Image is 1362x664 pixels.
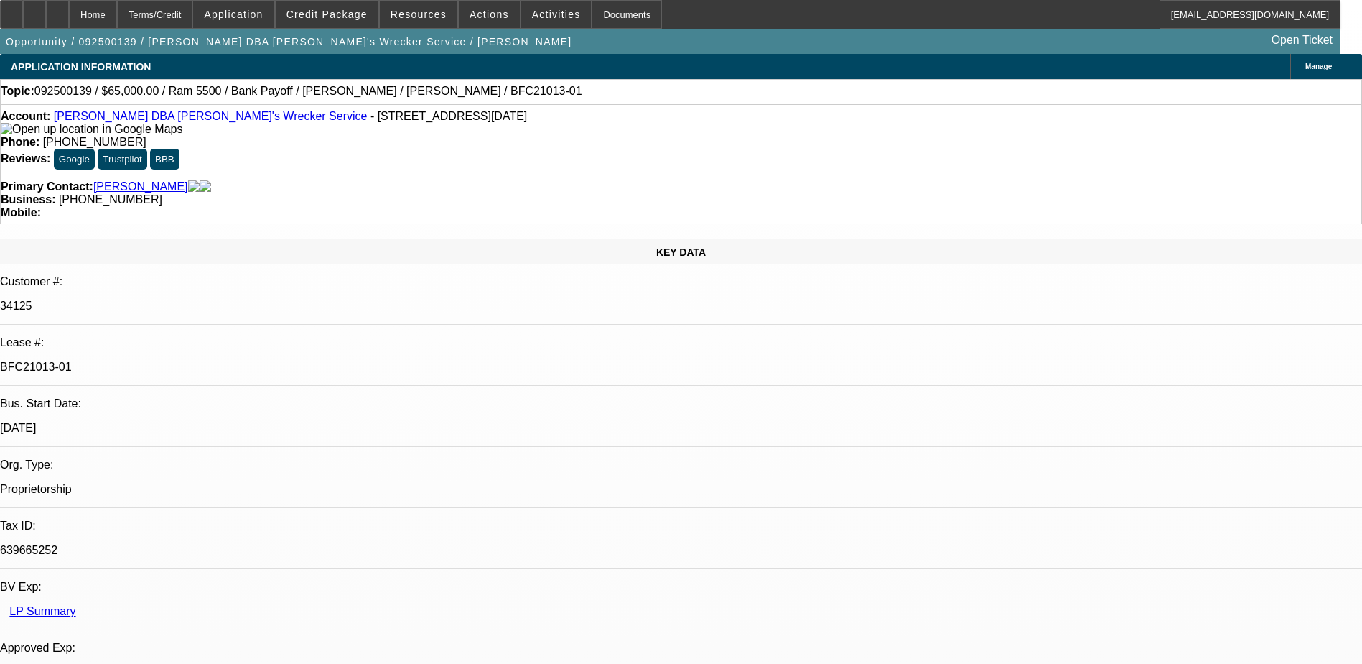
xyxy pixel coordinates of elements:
span: - [STREET_ADDRESS][DATE] [370,110,527,122]
span: [PHONE_NUMBER] [59,193,162,206]
button: Application [193,1,274,28]
span: Actions [470,9,509,20]
span: 092500139 / $65,000.00 / Ram 5500 / Bank Payoff / [PERSON_NAME] / [PERSON_NAME] / BFC21013-01 [34,85,582,98]
span: Manage [1305,63,1332,70]
button: BBB [150,149,179,170]
span: [PHONE_NUMBER] [43,136,146,148]
strong: Account: [1,110,50,122]
button: Credit Package [276,1,378,28]
strong: Mobile: [1,206,41,218]
a: LP Summary [9,605,75,617]
strong: Topic: [1,85,34,98]
a: [PERSON_NAME] DBA [PERSON_NAME]'s Wrecker Service [54,110,368,122]
button: Trustpilot [98,149,146,170]
a: Open Ticket [1266,28,1338,52]
span: Opportunity / 092500139 / [PERSON_NAME] DBA [PERSON_NAME]'s Wrecker Service / [PERSON_NAME] [6,36,572,47]
a: [PERSON_NAME] [93,180,188,193]
strong: Business: [1,193,55,206]
span: Application [204,9,263,20]
a: View Google Maps [1,123,182,135]
img: Open up location in Google Maps [1,123,182,136]
span: Credit Package [286,9,368,20]
button: Google [54,149,95,170]
span: Activities [532,9,581,20]
button: Activities [521,1,592,28]
strong: Reviews: [1,152,50,165]
img: facebook-icon.png [188,180,200,193]
span: KEY DATA [656,246,706,258]
span: Resources [391,9,447,20]
button: Resources [380,1,457,28]
button: Actions [459,1,520,28]
span: APPLICATION INFORMATION [11,61,151,73]
strong: Primary Contact: [1,180,93,193]
img: linkedin-icon.png [200,180,211,193]
strong: Phone: [1,136,39,148]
